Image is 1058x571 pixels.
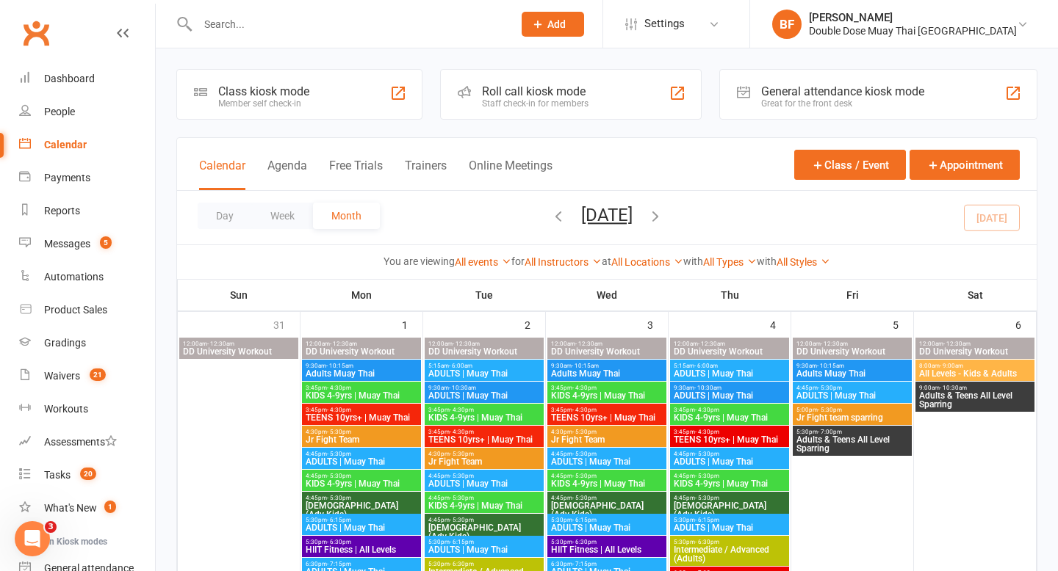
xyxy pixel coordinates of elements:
th: Wed [546,280,669,310]
span: 6:30pm [550,561,663,567]
div: Gradings [44,337,86,349]
a: All Types [703,256,757,268]
span: KIDS 4-9yrs | Muay Thai [673,413,786,422]
a: Gradings [19,327,155,360]
span: 5:30pm [796,429,909,435]
span: - 12:30am [330,341,357,347]
button: Class / Event [794,150,906,180]
span: Jr Fight Team [550,435,663,444]
span: TEENS 10yrs+ | Muay Thai [305,413,418,422]
span: 4:45pm [550,451,663,457]
span: 4:45pm [305,451,418,457]
span: 12:00am [550,341,663,347]
button: Trainers [405,159,447,190]
div: Reports [44,205,80,217]
a: Automations [19,261,155,294]
span: DD University Workout [182,347,295,356]
span: - 4:30pm [572,385,597,391]
span: - 7:15pm [572,561,597,567]
span: - 6:30pm [572,539,597,545]
span: DD University Workout [550,347,663,356]
span: [DEMOGRAPHIC_DATA] (Adv Kids) [550,501,663,519]
button: [DATE] [581,205,633,225]
th: Sun [178,280,301,310]
div: 31 [273,312,300,336]
span: - 5:30pm [327,495,351,501]
span: - 12:30am [821,341,848,347]
span: - 6:00am [694,363,718,369]
span: - 5:30pm [695,495,719,501]
span: 3:45pm [550,407,663,413]
span: Add [547,18,566,30]
span: 8:00am [918,363,1032,369]
span: - 5:30pm [450,451,474,457]
span: ADULTS | Muay Thai [305,523,418,532]
span: [DEMOGRAPHIC_DATA] (Adv Kids) [673,501,786,519]
span: 4:45pm [673,451,786,457]
span: 4:30pm [305,429,418,435]
span: 3:45pm [305,385,418,391]
span: 3:45pm [550,385,663,391]
div: Member self check-in [218,98,309,109]
div: 1 [402,312,422,336]
div: What's New [44,502,97,514]
span: 3:45pm [673,429,786,435]
span: HIIT Fitness | All Levels [305,545,418,554]
span: - 10:30am [449,385,476,391]
div: [PERSON_NAME] [809,11,1017,24]
span: ADULTS | Muay Thai [673,523,786,532]
div: Double Dose Muay Thai [GEOGRAPHIC_DATA] [809,24,1017,37]
th: Tue [423,280,546,310]
span: - 6:15pm [327,517,351,523]
span: 12:00am [428,341,541,347]
button: Agenda [267,159,307,190]
th: Mon [301,280,423,310]
span: KIDS 4-9yrs | Muay Thai [428,413,541,422]
span: Adults & Teens All Level Sparring [796,435,909,453]
button: Online Meetings [469,159,553,190]
span: - 4:30pm [327,407,351,413]
span: - 4:30pm [450,407,474,413]
span: ADULTS | Muay Thai [428,391,541,400]
a: What's New1 [19,492,155,525]
span: TEENS 10yrs+ | Muay Thai [550,413,663,422]
strong: You are viewing [384,255,455,267]
span: 12:00am [673,341,786,347]
span: KIDS 4-9yrs | Muay Thai [305,479,418,488]
a: People [19,95,155,128]
span: TEENS 10yrs+ | Muay Thai [428,435,541,444]
div: Great for the front desk [761,98,924,109]
span: - 5:30pm [450,517,474,523]
span: 4:45pm [428,517,541,523]
span: TEENS 10yrs+ | Muay Thai [673,435,786,444]
a: Reports [19,194,155,228]
span: ADULTS | Muay Thai [428,369,541,378]
span: 5:30pm [305,517,418,523]
span: 4:45pm [305,473,418,479]
span: [DEMOGRAPHIC_DATA] (Adv Kids) [305,501,418,519]
span: [DEMOGRAPHIC_DATA] (Adv Kids) [428,523,541,541]
span: - 5:30pm [572,495,597,501]
span: Jr Fight Team [428,457,541,466]
span: 3:45pm [673,407,786,413]
span: ADULTS | Muay Thai [305,457,418,466]
span: 4:45pm [673,473,786,479]
button: Day [198,203,252,229]
button: Appointment [910,150,1020,180]
span: Jr Fight Team [305,435,418,444]
button: Week [252,203,313,229]
span: ADULTS | Muay Thai [428,545,541,554]
span: KIDS 4-9yrs | Muay Thai [305,391,418,400]
span: 21 [90,368,106,381]
span: 12:00am [305,341,418,347]
a: All Instructors [525,256,602,268]
div: Dashboard [44,73,95,84]
div: Waivers [44,370,80,382]
span: - 6:30pm [450,561,474,567]
span: 12:00am [796,341,909,347]
span: - 7:00pm [818,429,842,435]
span: - 5:30pm [818,407,842,413]
button: Month [313,203,380,229]
span: 4:45pm [305,495,418,501]
span: 3:45pm [428,407,541,413]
